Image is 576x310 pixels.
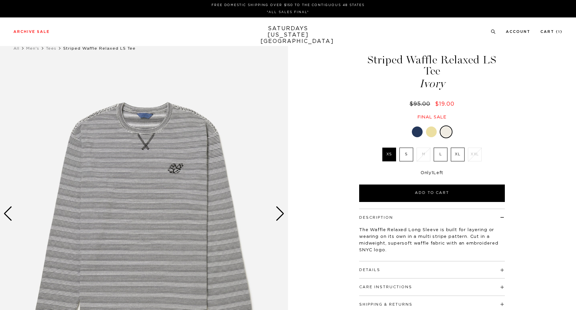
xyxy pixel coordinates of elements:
[359,268,380,272] button: Details
[63,46,136,50] span: Striped Waffle Relaxed LS Tee
[359,170,505,176] div: Only Left
[359,303,413,306] button: Shipping & Returns
[46,46,56,50] a: Tees
[358,54,506,89] h1: Striped Waffle Relaxed LS Tee
[358,78,506,89] span: Ivory
[3,206,12,221] div: Previous slide
[410,101,433,107] del: $95.00
[399,148,413,161] label: S
[506,30,530,34] a: Account
[540,30,563,34] a: Cart (1)
[260,25,316,45] a: SATURDAYS[US_STATE][GEOGRAPHIC_DATA]
[558,31,560,34] small: 1
[382,148,396,161] label: XS
[434,148,447,161] label: L
[451,148,465,161] label: XL
[359,227,505,254] p: The Waffle Relaxed Long Sleeve is built for layering or wearing on its own in a multi stripe patt...
[13,30,50,34] a: Archive Sale
[359,185,505,202] button: Add to Cart
[359,216,393,219] button: Description
[435,101,454,107] span: $19.00
[432,171,433,175] span: 1
[13,46,19,50] a: All
[276,206,285,221] div: Next slide
[16,3,560,8] p: FREE DOMESTIC SHIPPING OVER $150 TO THE CONTIGUOUS 48 STATES
[359,285,412,289] button: Care Instructions
[26,46,39,50] a: Men's
[358,114,506,120] div: Final sale
[16,10,560,15] p: *ALL SALES FINAL*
